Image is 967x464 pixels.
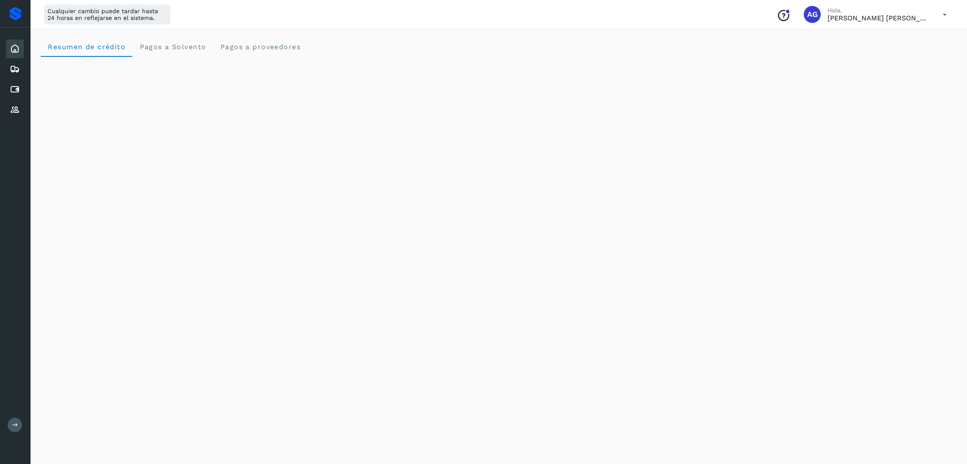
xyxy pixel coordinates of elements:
p: Abigail Gonzalez Leon [828,14,929,22]
div: Proveedores [6,101,24,119]
span: Pagos a Solvento [139,43,206,51]
span: Pagos a proveedores [220,43,301,51]
div: Cuentas por pagar [6,80,24,99]
div: Embarques [6,60,24,78]
div: Inicio [6,39,24,58]
div: Cualquier cambio puede tardar hasta 24 horas en reflejarse en el sistema. [44,4,170,25]
p: Hola, [828,7,929,14]
span: Resumen de crédito [47,43,125,51]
